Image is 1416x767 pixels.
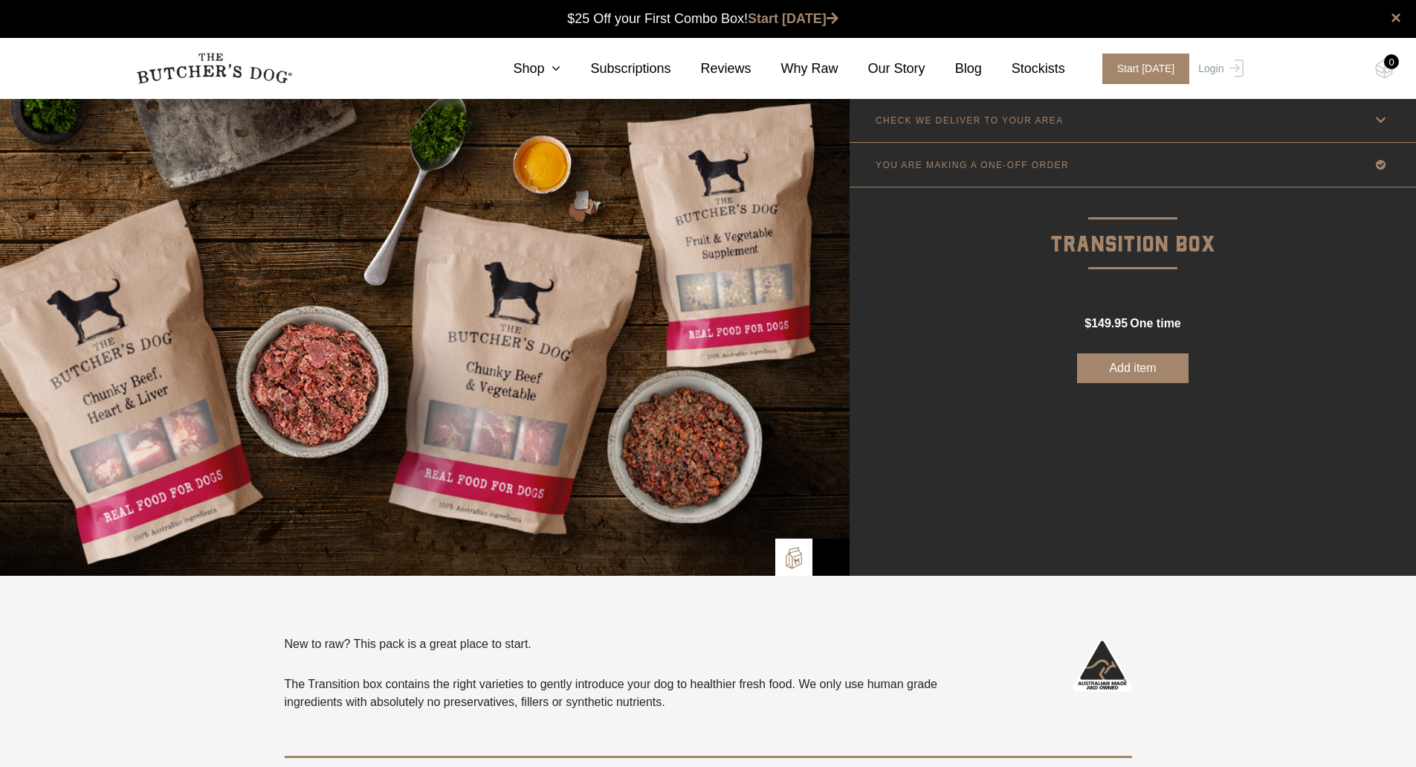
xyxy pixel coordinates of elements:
[925,59,982,79] a: Blog
[1391,9,1401,27] a: close
[1130,317,1180,330] span: one time
[1091,317,1128,330] span: 149.95
[751,59,838,79] a: Why Raw
[850,143,1416,187] a: YOU ARE MAKING A ONE-OFF ORDER
[560,59,670,79] a: Subscriptions
[1073,635,1132,695] img: Australian-Made_White.png
[820,546,842,568] img: TBD_Category_Icons-1.png
[783,547,805,569] img: TBD_Build-A-Box.png
[1077,353,1189,383] button: Add item
[1102,54,1190,84] span: Start [DATE]
[1384,54,1399,69] div: 0
[748,11,838,26] a: Start [DATE]
[285,635,963,711] div: New to raw? This pack is a great place to start.
[1375,60,1394,79] img: TBD_Cart-Empty.png
[850,187,1416,263] p: Transition Box
[876,115,1064,126] p: CHECK WE DELIVER TO YOUR AREA
[1194,54,1243,84] a: Login
[982,59,1065,79] a: Stockists
[1084,317,1091,330] span: $
[838,59,925,79] a: Our Story
[285,675,963,711] p: The Transition box contains the right varieties to gently introduce your dog to healthier fresh f...
[1087,54,1195,84] a: Start [DATE]
[850,98,1416,142] a: CHECK WE DELIVER TO YOUR AREA
[876,160,1069,170] p: YOU ARE MAKING A ONE-OFF ORDER
[671,59,751,79] a: Reviews
[483,59,560,79] a: Shop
